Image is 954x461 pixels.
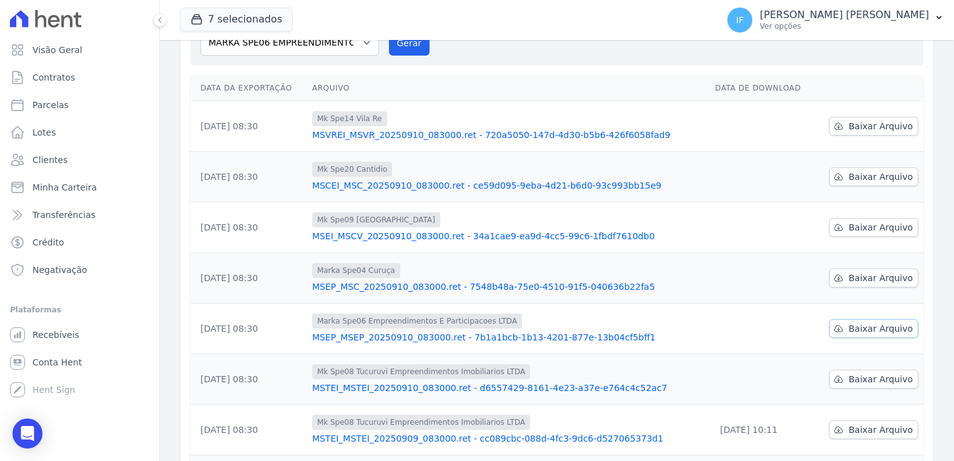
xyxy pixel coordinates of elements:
[190,101,307,152] td: [DATE] 08:30
[710,405,815,455] td: [DATE] 10:11
[760,21,929,31] p: Ver opções
[312,230,705,242] a: MSEI_MSCV_20250910_083000.ret - 34a1cae9-ea9d-4cc5-99c6-1fbdf7610db0
[312,129,705,141] a: MSVREI_MSVR_20250910_083000.ret - 720a5050-147d-4d30-b5b6-426f6058fad9
[190,152,307,202] td: [DATE] 08:30
[307,76,710,101] th: Arquivo
[312,432,705,445] a: MSTEI_MSTEI_20250909_083000.ret - cc089cbc-088d-4fc3-9dc6-d527065373d1
[848,171,913,183] span: Baixar Arquivo
[760,9,929,21] p: [PERSON_NAME] [PERSON_NAME]
[32,329,79,341] span: Recebíveis
[5,175,154,200] a: Minha Carteira
[710,76,815,101] th: Data de Download
[32,154,67,166] span: Clientes
[32,99,69,111] span: Parcelas
[10,302,149,317] div: Plataformas
[312,212,440,227] span: Mk Spe09 [GEOGRAPHIC_DATA]
[5,230,154,255] a: Crédito
[829,117,918,136] a: Baixar Arquivo
[190,76,307,101] th: Data da Exportação
[312,263,400,278] span: Marka Spe04 Curuça
[312,364,530,379] span: Mk Spe08 Tucuruvi Empreendimentos Imobiliarios LTDA
[389,31,430,56] button: Gerar
[829,269,918,287] a: Baixar Arquivo
[12,419,42,449] div: Open Intercom Messenger
[312,314,522,329] span: Marka Spe06 Empreendimentos E Participacoes LTDA
[190,253,307,304] td: [DATE] 08:30
[848,424,913,436] span: Baixar Arquivo
[5,350,154,375] a: Conta Hent
[32,71,75,84] span: Contratos
[848,322,913,335] span: Baixar Arquivo
[32,264,87,276] span: Negativação
[190,405,307,455] td: [DATE] 08:30
[717,2,954,37] button: IF [PERSON_NAME] [PERSON_NAME] Ver opções
[5,120,154,145] a: Lotes
[736,16,744,24] span: IF
[190,354,307,405] td: [DATE] 08:30
[32,181,97,194] span: Minha Carteira
[312,162,393,177] span: Mk Spe20 Cantidio
[5,257,154,282] a: Negativação
[312,111,387,126] span: Mk Spe14 Vila Re
[32,126,56,139] span: Lotes
[829,420,918,439] a: Baixar Arquivo
[180,7,293,31] button: 7 selecionados
[848,272,913,284] span: Baixar Arquivo
[5,322,154,347] a: Recebíveis
[829,319,918,338] a: Baixar Arquivo
[190,304,307,354] td: [DATE] 08:30
[5,65,154,90] a: Contratos
[32,44,82,56] span: Visão Geral
[848,120,913,132] span: Baixar Arquivo
[5,37,154,62] a: Visão Geral
[5,92,154,117] a: Parcelas
[32,356,82,369] span: Conta Hent
[312,331,705,344] a: MSEP_MSEP_20250910_083000.ret - 7b1a1bcb-1b13-4201-877e-13b04cf5bff1
[848,221,913,234] span: Baixar Arquivo
[312,382,705,394] a: MSTEI_MSTEI_20250910_083000.ret - d6557429-8161-4e23-a37e-e764c4c52ac7
[32,209,96,221] span: Transferências
[848,373,913,385] span: Baixar Arquivo
[5,147,154,172] a: Clientes
[312,179,705,192] a: MSCEI_MSC_20250910_083000.ret - ce59d095-9eba-4d21-b6d0-93c993bb15e9
[829,218,918,237] a: Baixar Arquivo
[312,415,530,430] span: Mk Spe08 Tucuruvi Empreendimentos Imobiliarios LTDA
[190,202,307,253] td: [DATE] 08:30
[829,370,918,389] a: Baixar Arquivo
[5,202,154,227] a: Transferências
[312,280,705,293] a: MSEP_MSC_20250910_083000.ret - 7548b48a-75e0-4510-91f5-040636b22fa5
[32,236,64,249] span: Crédito
[829,167,918,186] a: Baixar Arquivo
